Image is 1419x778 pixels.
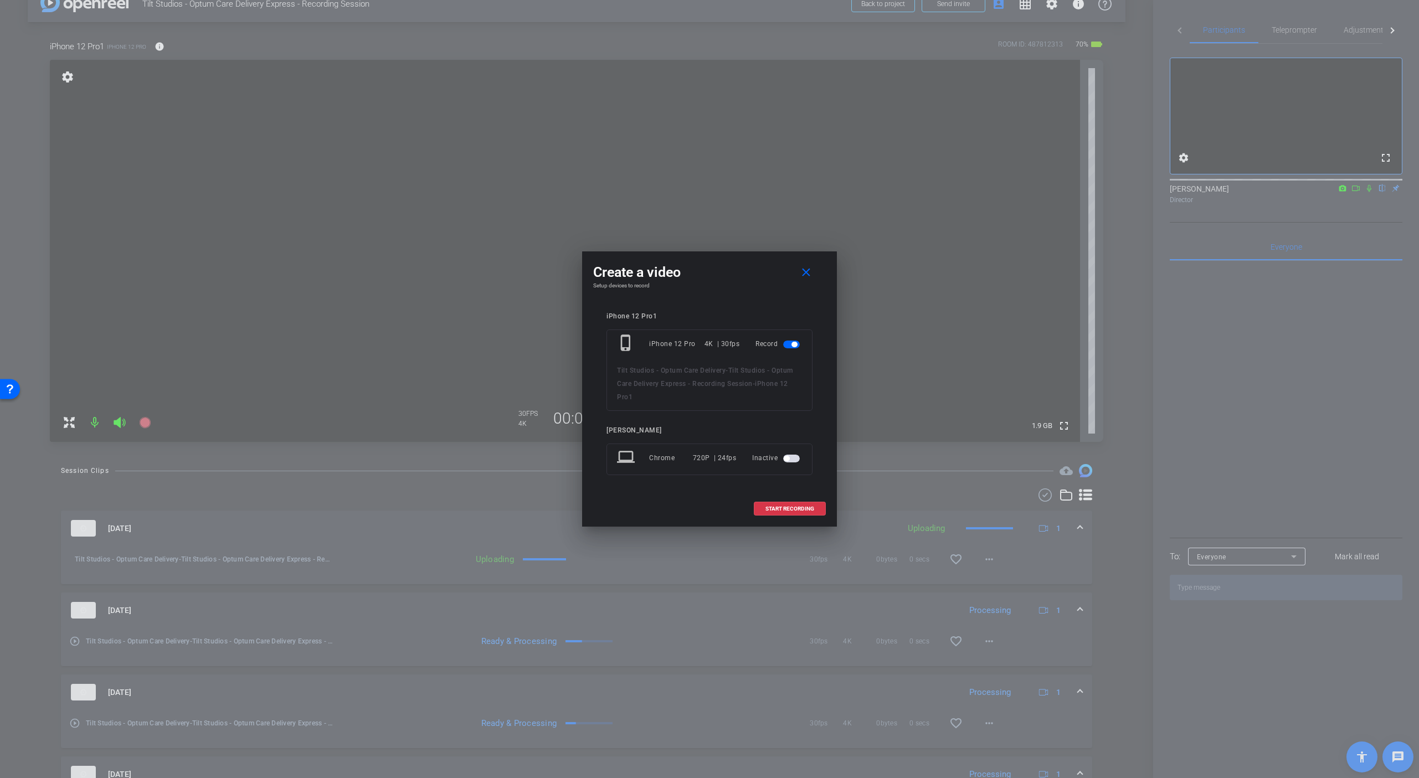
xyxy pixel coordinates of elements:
[705,334,740,354] div: 4K | 30fps
[593,282,826,289] h4: Setup devices to record
[649,334,705,354] div: iPhone 12 Pro
[693,448,737,468] div: 720P | 24fps
[799,266,813,280] mat-icon: close
[649,448,693,468] div: Chrome
[752,448,802,468] div: Inactive
[606,426,813,435] div: [PERSON_NAME]
[617,334,637,354] mat-icon: phone_iphone
[754,502,826,516] button: START RECORDING
[753,380,755,388] span: -
[617,448,637,468] mat-icon: laptop
[606,312,813,321] div: iPhone 12 Pro1
[765,506,814,512] span: START RECORDING
[755,334,802,354] div: Record
[593,262,826,282] div: Create a video
[726,367,728,374] span: -
[617,367,726,374] span: Tilt Studios - Optum Care Delivery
